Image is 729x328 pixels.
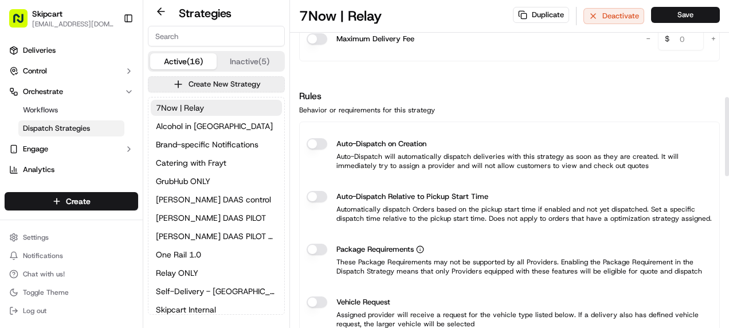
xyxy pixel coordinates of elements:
span: Knowledge Base [23,166,88,177]
label: Vehicle Request [336,296,390,308]
a: Workflows [18,102,124,118]
span: Alcohol in [GEOGRAPHIC_DATA] [156,120,273,132]
span: Engage [23,144,48,154]
h2: Strategies [179,5,232,21]
div: 📗 [11,167,21,176]
button: [PERSON_NAME] DAAS control [151,192,282,208]
button: Settings [5,229,138,245]
span: Chat with us! [23,270,65,279]
button: [PERSON_NAME] DAAS PILOT v2 [151,228,282,244]
button: Package Requirements [416,245,424,253]
a: Dispatch Strategies [18,120,124,136]
input: Got a question? Start typing here... [30,73,206,85]
a: Analytics [5,161,138,179]
button: Create New Strategy [148,76,285,92]
button: Skipcart[EMAIL_ADDRESS][DOMAIN_NAME] [5,5,119,32]
label: Auto-Dispatch on Creation [336,138,426,150]
span: Dispatch Strategies [23,123,90,134]
button: Active (16) [150,53,217,69]
button: Save [651,7,720,23]
a: 💻API Documentation [92,161,189,182]
button: [EMAIL_ADDRESS][DOMAIN_NAME] [32,19,114,29]
h1: Rules [299,89,435,103]
button: Chat with us! [5,266,138,282]
button: Orchestrate [5,83,138,101]
span: [PERSON_NAME] DAAS PILOT v2 [156,231,277,242]
span: Create [66,196,91,207]
p: Welcome 👋 [11,45,209,64]
button: Create [5,192,138,210]
p: Auto-Dispatch will automatically dispatch deliveries with this strategy as soon as they are creat... [307,152,712,170]
span: GrubHub ONLY [156,175,210,187]
span: Package Requirements [336,244,414,255]
span: Workflows [23,105,58,115]
button: Brand-specific Notifications [151,136,282,153]
span: Catering with Frayt [156,157,226,169]
span: Skipcart Internal [156,304,216,315]
span: Self-Delivery - [GEOGRAPHIC_DATA] (DD + Uber) [156,286,277,297]
button: Catering with Frayt [151,155,282,171]
span: [PERSON_NAME] DAAS control [156,194,271,205]
a: 📗Knowledge Base [7,161,92,182]
span: One Rail 1.0 [156,249,201,260]
span: Notifications [23,251,63,260]
button: [PERSON_NAME] DAAS PILOT [151,210,282,226]
img: Nash [11,11,34,34]
button: Inactive (5) [217,53,283,69]
span: [PERSON_NAME] DAAS PILOT [156,212,266,224]
p: These Package Requirements may not be supported by all Providers. Enabling the Package Requiremen... [307,257,712,276]
button: Skipcart [32,8,62,19]
button: Skipcart Internal [151,302,282,318]
button: Start new chat [195,112,209,126]
img: 1736555255976-a54dd68f-1ca7-489b-9aae-adbdc363a1c4 [11,109,32,130]
div: Behavior or requirements for this strategy [299,106,435,115]
span: Toggle Theme [23,288,69,297]
button: Duplicate [513,7,569,23]
button: GrubHub ONLY [151,173,282,189]
a: Powered byPylon [81,193,139,202]
button: Toggle Theme [5,284,138,300]
span: 7Now | Relay [156,102,204,114]
span: Settings [23,233,49,242]
span: Brand-specific Notifications [156,139,258,150]
button: Alcohol in [GEOGRAPHIC_DATA] [151,118,282,134]
input: Search [148,26,285,46]
button: Engage [5,140,138,158]
span: Relay ONLY [156,267,198,279]
div: We're available if you need us! [39,120,145,130]
button: Deactivate [583,8,644,24]
span: Log out [23,306,46,315]
button: Self-Delivery - [GEOGRAPHIC_DATA] (DD + Uber) [151,283,282,299]
label: Maximum Delivery Fee [336,33,414,45]
span: Deliveries [23,45,56,56]
button: Notifications [5,248,138,264]
div: 💻 [97,167,106,176]
span: Pylon [114,194,139,202]
button: One Rail 1.0 [151,247,282,263]
span: $ [660,29,674,52]
h1: 7Now | Relay [299,7,382,25]
button: Relay ONLY [151,265,282,281]
div: Start new chat [39,109,188,120]
button: 7Now | Relay [151,100,282,116]
label: Auto-Dispatch Relative to Pickup Start Time [336,191,488,202]
span: Analytics [23,165,54,175]
p: Automatically dispatch Orders based on the pickup start time if enabled and not yet dispatched. S... [307,205,712,223]
span: Orchestrate [23,87,63,97]
button: Control [5,62,138,80]
a: Deliveries [5,41,138,60]
button: Log out [5,303,138,319]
